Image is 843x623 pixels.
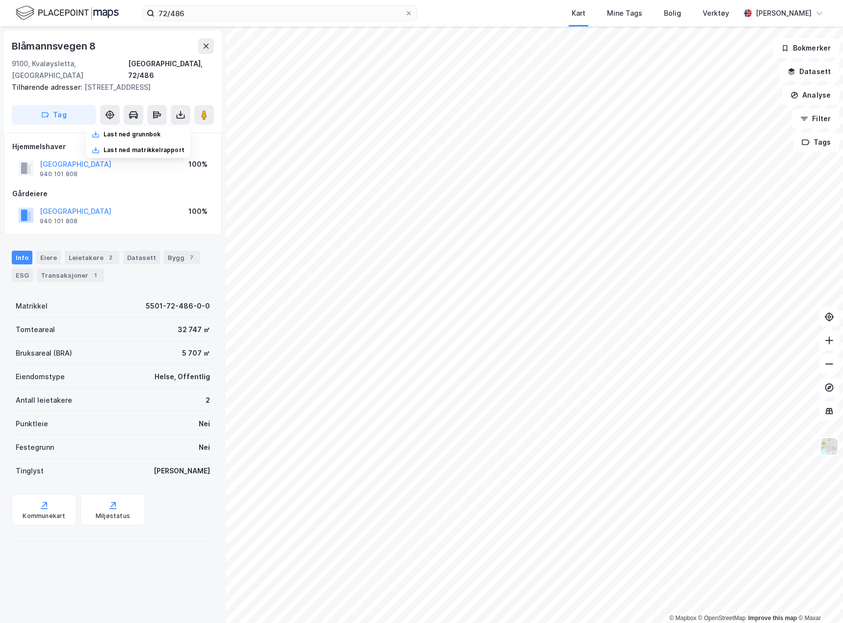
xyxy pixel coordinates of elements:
[146,300,210,312] div: 5501-72-486-0-0
[794,576,843,623] div: Kontrollprogram for chat
[12,105,96,125] button: Tag
[128,58,214,81] div: [GEOGRAPHIC_DATA], 72/486
[123,251,160,264] div: Datasett
[164,251,200,264] div: Bygg
[664,7,681,19] div: Bolig
[65,251,119,264] div: Leietakere
[793,132,839,152] button: Tags
[16,394,72,406] div: Antall leietakere
[16,300,48,312] div: Matrikkel
[182,347,210,359] div: 5 707 ㎡
[155,371,210,383] div: Helse, Offentlig
[16,371,65,383] div: Eiendomstype
[40,217,78,225] div: 940 101 808
[16,324,55,336] div: Tomteareal
[199,418,210,430] div: Nei
[36,251,61,264] div: Eiere
[199,441,210,453] div: Nei
[12,268,33,282] div: ESG
[782,85,839,105] button: Analyse
[748,615,797,622] a: Improve this map
[154,465,210,477] div: [PERSON_NAME]
[37,268,104,282] div: Transaksjoner
[12,188,213,200] div: Gårdeiere
[12,38,98,54] div: Blåmannsvegen 8
[16,441,54,453] div: Festegrunn
[607,7,642,19] div: Mine Tags
[104,146,184,154] div: Last ned matrikkelrapport
[90,270,100,280] div: 1
[16,418,48,430] div: Punktleie
[188,158,208,170] div: 100%
[773,38,839,58] button: Bokmerker
[12,141,213,153] div: Hjemmelshaver
[178,324,210,336] div: 32 747 ㎡
[698,615,746,622] a: OpenStreetMap
[794,576,843,623] iframe: Chat Widget
[572,7,585,19] div: Kart
[16,4,119,22] img: logo.f888ab2527a4732fd821a326f86c7f29.svg
[12,58,128,81] div: 9100, Kvaløysletta, [GEOGRAPHIC_DATA]
[756,7,812,19] div: [PERSON_NAME]
[703,7,729,19] div: Verktøy
[40,170,78,178] div: 940 101 808
[155,6,405,21] input: Søk på adresse, matrikkel, gårdeiere, leietakere eller personer
[669,615,696,622] a: Mapbox
[188,206,208,217] div: 100%
[12,83,84,91] span: Tilhørende adresser:
[12,251,32,264] div: Info
[792,109,839,129] button: Filter
[23,512,65,520] div: Kommunekart
[820,437,839,456] img: Z
[16,465,44,477] div: Tinglyst
[105,253,115,262] div: 2
[779,62,839,81] button: Datasett
[186,253,196,262] div: 7
[104,130,160,138] div: Last ned grunnbok
[96,512,130,520] div: Miljøstatus
[12,81,206,93] div: [STREET_ADDRESS]
[206,394,210,406] div: 2
[16,347,72,359] div: Bruksareal (BRA)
